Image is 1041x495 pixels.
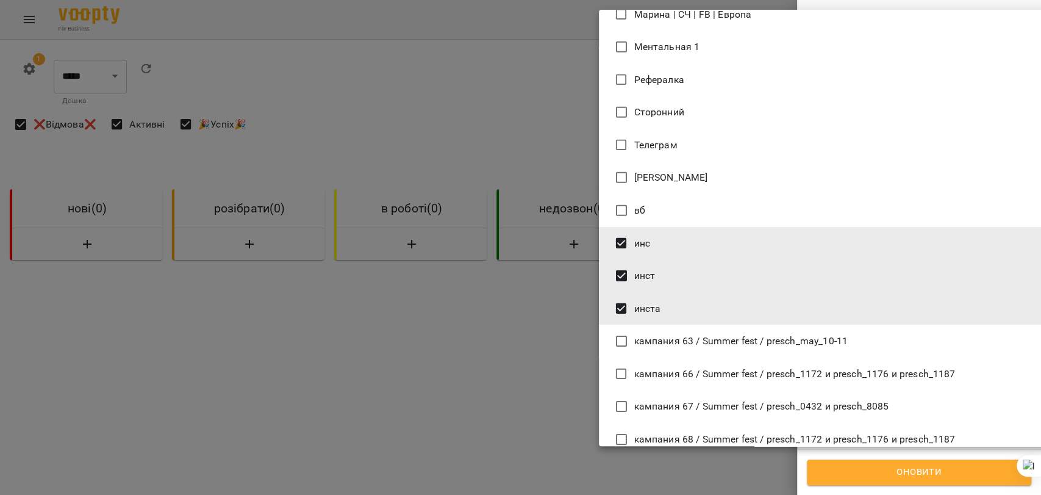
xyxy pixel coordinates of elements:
span: кампания 68 / Summer fest / presch_1172 и presch_1176 и presch_1187 [634,432,956,447]
span: Ментальная 1 [634,40,700,54]
span: кампания 66 / Summer fest / presch_1172 и presch_1176 и presch_1187 [634,367,956,381]
span: инс [634,236,650,251]
span: Телеграм [634,138,678,153]
span: инста [634,302,661,316]
span: вб [634,203,645,218]
span: инст [634,269,656,283]
span: [PERSON_NAME] [634,170,708,185]
span: Рефералка [634,73,684,87]
span: кампания 63 / Summer fest / presch_may_10-11 [634,334,848,349]
span: кампания 67 / Summer fest / presch_0432 и presch_8085 [634,399,889,414]
span: Марина | СЧ | FB | Европа [634,7,752,22]
span: Сторонний [634,105,684,120]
